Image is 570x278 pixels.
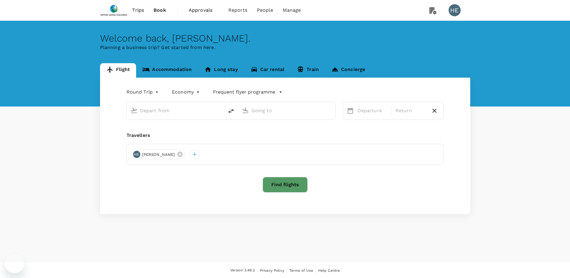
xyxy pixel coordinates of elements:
p: Frequent flyer programme [213,88,275,96]
p: Departure [358,107,388,114]
a: Privacy Policy [260,267,284,274]
button: Frequent flyer programme [213,88,282,96]
div: Economy [172,87,201,97]
div: HE [449,4,461,16]
span: Help Centre [318,268,340,273]
input: Depart from [140,106,211,115]
a: Help Centre [318,267,340,274]
button: Open [331,110,332,111]
p: Return [395,107,426,114]
span: Manage [283,7,301,14]
div: Round Trip [126,87,160,97]
span: Privacy Policy [260,268,284,273]
span: Reports [228,7,247,14]
span: People [257,7,273,14]
button: Find flights [263,177,308,193]
span: Version 3.49.2 [230,267,255,273]
a: Train [291,63,325,78]
span: Terms of Use [289,268,313,273]
button: delete [224,104,238,118]
div: Travellers [126,132,444,139]
iframe: Button to launch messaging window [5,254,24,273]
a: Long stay [198,63,244,78]
p: Planning a business trip? Get started from here. [100,44,470,51]
span: Trips [132,7,144,14]
img: Nippon Sanso Holdings Singapore Pte Ltd [100,4,128,17]
span: [PERSON_NAME] [139,152,179,158]
a: Flight [100,63,136,78]
div: Welcome back , [PERSON_NAME] . [100,33,470,44]
a: Car rental [244,63,291,78]
span: Book [154,7,166,14]
a: Terms of Use [289,267,313,274]
input: Going to [251,106,323,115]
div: HE [133,151,140,158]
div: HE[PERSON_NAME] [132,150,185,159]
button: Open [220,110,221,111]
span: Approvals [189,7,219,14]
a: Accommodation [136,63,198,78]
a: Concierge [325,63,371,78]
